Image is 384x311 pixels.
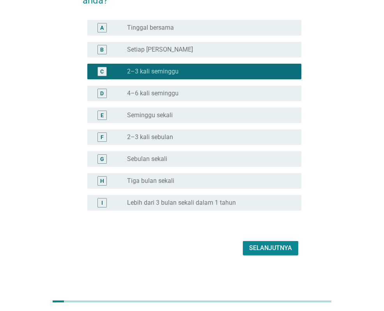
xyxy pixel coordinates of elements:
[127,24,174,32] label: Tinggal bersama
[100,177,104,185] div: H
[100,89,104,97] div: D
[127,46,193,54] label: Setiap [PERSON_NAME]
[127,68,179,75] label: 2–3 kali seminggu
[100,67,104,75] div: C
[100,23,104,32] div: A
[100,155,104,163] div: G
[127,89,179,97] label: 4–6 kali seminggu
[101,198,103,207] div: I
[127,199,236,207] label: Lebih dari 3 bulan sekali dalam 1 tahun
[249,243,292,253] div: Selanjutnya
[243,241,298,255] button: Selanjutnya
[127,111,173,119] label: Seminggu sekali
[127,177,174,185] label: Tiga bulan sekali
[101,133,104,141] div: F
[101,111,104,119] div: E
[100,45,104,54] div: B
[127,133,173,141] label: 2–3 kali sebulan
[127,155,167,163] label: Sebulan sekali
